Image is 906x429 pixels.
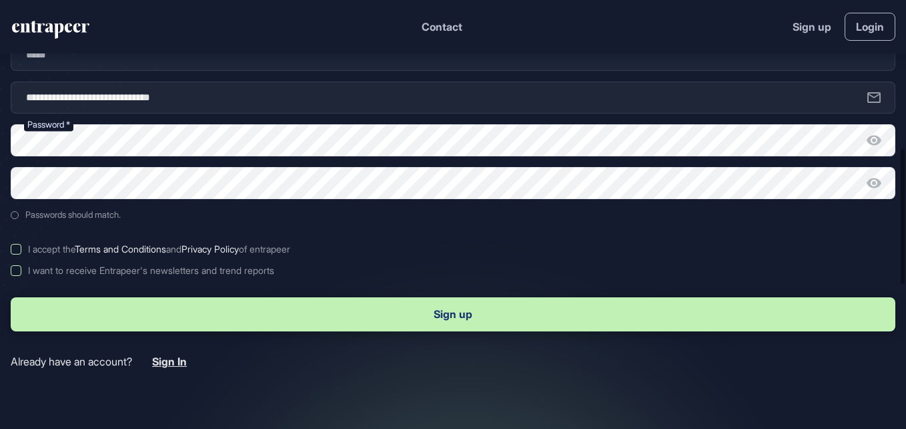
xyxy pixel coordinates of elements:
a: Terms and Conditions [75,243,166,255]
a: entrapeer-logo [11,21,91,43]
div: I accept the and of entrapeer [28,244,290,255]
span: Already have an account? [11,355,132,368]
label: Password * [24,118,73,132]
div: Passwords should match. [11,210,453,220]
a: Privacy Policy [181,243,239,255]
a: Sign In [152,355,187,368]
span: Sign In [152,355,187,368]
a: Sign up [793,19,831,35]
div: I want to receive Entrapeer's newsletters and trend reports [28,265,274,276]
button: Contact [422,18,462,35]
button: Sign up [11,297,895,331]
a: Login [845,13,895,41]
